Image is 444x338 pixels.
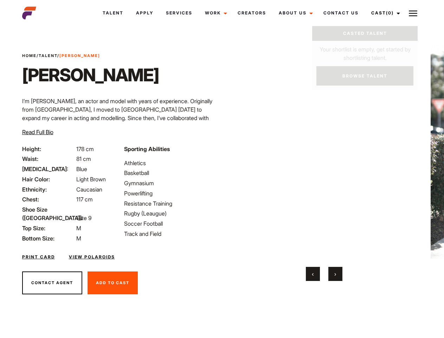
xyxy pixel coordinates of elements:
[88,271,138,295] button: Add To Cast
[76,225,81,232] span: M
[76,235,81,242] span: M
[76,176,106,183] span: Light Brown
[124,199,218,208] li: Resistance Training
[312,26,418,41] a: Casted Talent
[124,209,218,218] li: Rugby (Leaugue)
[22,205,75,222] span: Shoe Size ([GEOGRAPHIC_DATA]):
[312,41,418,62] p: Your shortlist is empty, get started by shortlisting talent.
[22,145,75,153] span: Height:
[59,53,100,58] strong: [PERSON_NAME]
[22,234,75,243] span: Bottom Size:
[22,175,75,183] span: Hair Color:
[76,145,94,152] span: 178 cm
[272,4,317,23] a: About Us
[22,6,36,20] img: cropped-aefm-brand-fav-22-square.png
[124,189,218,198] li: Powerlifting
[22,128,53,136] button: Read Full Bio
[96,280,129,285] span: Add To Cast
[22,129,53,136] span: Read Full Bio
[160,4,199,23] a: Services
[124,230,218,238] li: Track and Field
[316,66,413,86] a: Browse Talent
[22,53,37,58] a: Home
[22,155,75,163] span: Waist:
[22,53,100,59] span: / /
[124,159,218,167] li: Athletics
[365,4,404,23] a: Cast(0)
[22,64,159,86] h1: [PERSON_NAME]
[312,270,314,277] span: Previous
[231,4,272,23] a: Creators
[199,4,231,23] a: Work
[22,165,75,173] span: [MEDICAL_DATA]:
[124,179,218,187] li: Gymnasium
[76,155,91,162] span: 81 cm
[409,9,417,18] img: Burger icon
[69,254,115,260] a: View Polaroids
[76,196,93,203] span: 117 cm
[22,195,75,204] span: Chest:
[22,224,75,232] span: Top Size:
[96,4,130,23] a: Talent
[22,271,82,295] button: Contact Agent
[76,186,102,193] span: Caucasian
[22,254,55,260] a: Print Card
[124,219,218,228] li: Soccer Football
[22,97,218,156] p: I’m [PERSON_NAME], an actor and model with years of experience. Originally from [GEOGRAPHIC_DATA]...
[76,165,87,173] span: Blue
[76,214,91,221] span: Size 9
[39,53,57,58] a: Talent
[317,4,365,23] a: Contact Us
[22,185,75,194] span: Ethnicity:
[386,10,394,15] span: (0)
[239,45,409,258] video: Your browser does not support the video tag.
[124,145,170,152] strong: Sporting Abilities
[334,270,336,277] span: Next
[130,4,160,23] a: Apply
[124,169,218,177] li: Basketball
